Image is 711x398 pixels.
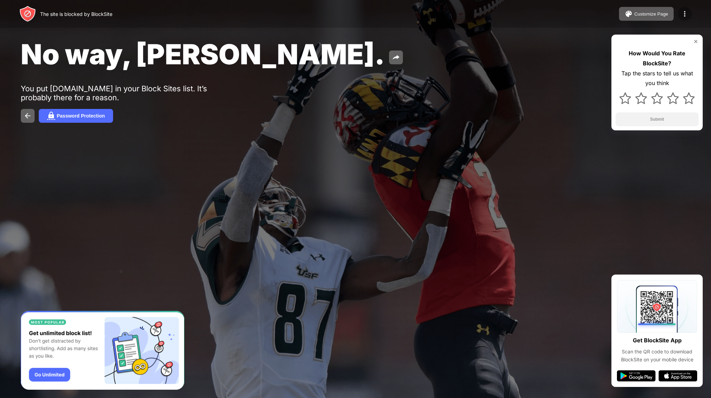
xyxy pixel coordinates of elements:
[625,10,633,18] img: pallet.svg
[617,348,697,363] div: Scan the QR code to download BlockSite on your mobile device
[616,48,699,68] div: How Would You Rate BlockSite?
[616,112,699,126] button: Submit
[681,10,689,18] img: menu-icon.svg
[21,37,385,71] span: No way, [PERSON_NAME].
[635,92,647,104] img: star.svg
[651,92,663,104] img: star.svg
[619,7,674,21] button: Customize Page
[21,311,184,390] iframe: Banner
[658,370,697,381] img: app-store.svg
[616,68,699,89] div: Tap the stars to tell us what you think
[667,92,679,104] img: star.svg
[40,11,112,17] div: The site is blocked by BlockSite
[24,112,32,120] img: back.svg
[634,11,668,17] div: Customize Page
[619,92,631,104] img: star.svg
[47,112,55,120] img: password.svg
[392,53,400,62] img: share.svg
[693,39,699,44] img: rate-us-close.svg
[19,6,36,22] img: header-logo.svg
[683,92,695,104] img: star.svg
[617,280,697,333] img: qrcode.svg
[57,113,105,119] div: Password Protection
[21,84,234,102] div: You put [DOMAIN_NAME] in your Block Sites list. It’s probably there for a reason.
[39,109,113,123] button: Password Protection
[617,370,656,381] img: google-play.svg
[633,335,682,345] div: Get BlockSite App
